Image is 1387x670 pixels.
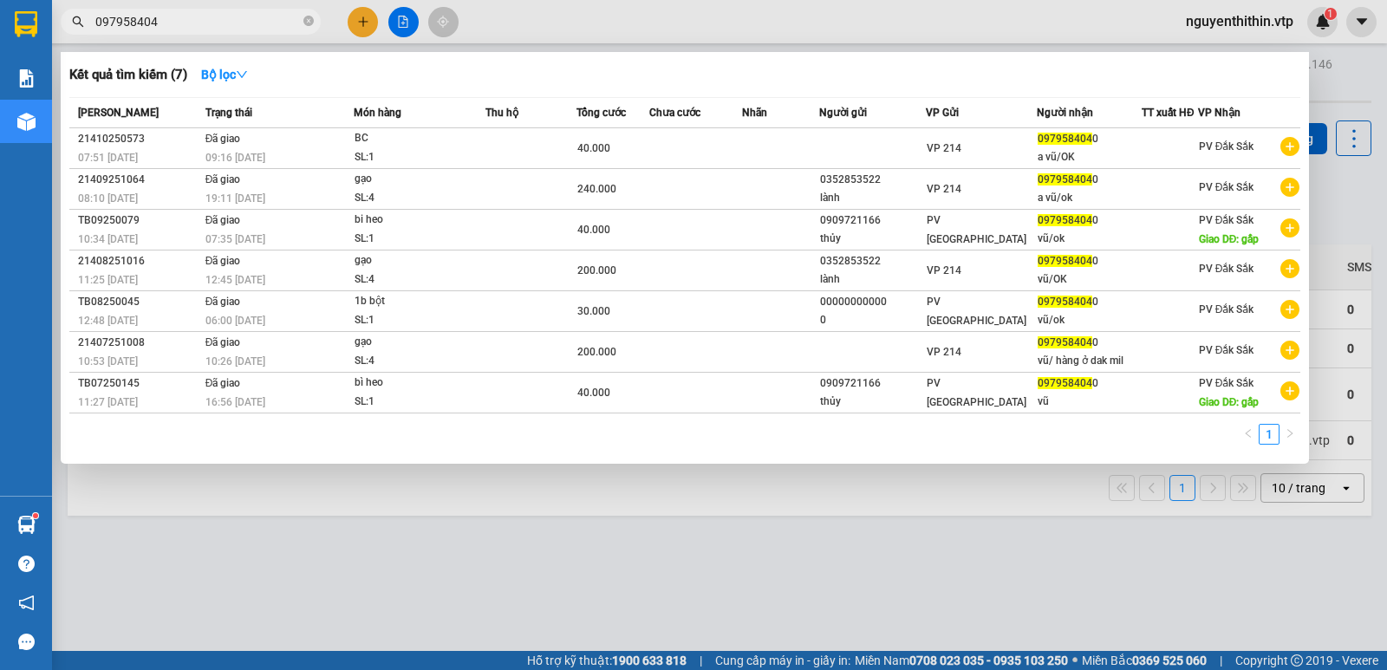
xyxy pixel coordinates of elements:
[819,107,867,119] span: Người gửi
[1280,381,1299,400] span: plus-circle
[820,270,924,289] div: lành
[1037,107,1093,119] span: Người nhận
[165,78,244,91] span: 06:29:06 [DATE]
[820,311,924,329] div: 0
[78,192,138,205] span: 08:10 [DATE]
[742,107,767,119] span: Nhãn
[1238,424,1259,445] button: left
[820,393,924,411] div: thủy
[17,516,36,534] img: warehouse-icon
[1038,214,1092,226] span: 097958404
[45,28,140,93] strong: CÔNG TY TNHH [GEOGRAPHIC_DATA] 214 QL13 - P.26 - Q.BÌNH THẠNH - TP HCM 1900888606
[1280,178,1299,197] span: plus-circle
[17,69,36,88] img: solution-icon
[927,214,1026,245] span: PV [GEOGRAPHIC_DATA]
[205,192,265,205] span: 19:11 [DATE]
[820,293,924,311] div: 00000000000
[205,107,252,119] span: Trạng thái
[78,252,200,270] div: 21408251016
[1259,424,1280,445] li: 1
[1280,218,1299,237] span: plus-circle
[1199,263,1254,275] span: PV Đắk Sắk
[577,346,616,358] span: 200.000
[1038,270,1141,289] div: vũ/OK
[1038,189,1141,207] div: a vũ/ok
[355,292,485,311] div: 1b bột
[1142,107,1195,119] span: TT xuất HĐ
[577,264,616,276] span: 200.000
[1280,424,1300,445] li: Next Page
[17,120,36,146] span: Nơi gửi:
[1038,352,1141,370] div: vũ/ hàng ở dak mil
[355,311,485,330] div: SL: 1
[1199,140,1254,153] span: PV Đắk Sắk
[201,68,248,81] strong: Bộ lọc
[355,211,485,230] div: bi heo
[355,393,485,412] div: SL: 1
[1038,133,1092,145] span: 097958404
[18,634,35,650] span: message
[1038,336,1092,348] span: 097958404
[1199,214,1254,226] span: PV Đắk Sắk
[1038,374,1141,393] div: 0
[927,377,1026,408] span: PV [GEOGRAPHIC_DATA]
[1038,293,1141,311] div: 0
[927,264,961,276] span: VP 214
[205,274,265,286] span: 12:45 [DATE]
[1198,107,1240,119] span: VP Nhận
[577,183,616,195] span: 240.000
[17,113,36,131] img: warehouse-icon
[78,107,159,119] span: [PERSON_NAME]
[576,107,626,119] span: Tổng cước
[205,315,265,327] span: 06:00 [DATE]
[1280,137,1299,156] span: plus-circle
[166,65,244,78] span: DSA10250113
[174,121,202,131] span: VP 214
[205,152,265,164] span: 09:16 [DATE]
[78,374,200,393] div: TB07250145
[303,14,314,30] span: close-circle
[1038,377,1092,389] span: 097958404
[820,230,924,248] div: thủy
[927,296,1026,327] span: PV [GEOGRAPHIC_DATA]
[78,293,200,311] div: TB08250045
[577,387,610,399] span: 40.000
[78,171,200,189] div: 21409251064
[78,211,200,230] div: TB09250079
[927,346,961,358] span: VP 214
[1199,377,1254,389] span: PV Đắk Sắk
[1038,334,1141,352] div: 0
[78,355,138,368] span: 10:53 [DATE]
[820,374,924,393] div: 0909721166
[205,296,241,308] span: Đã giao
[1038,252,1141,270] div: 0
[1260,425,1279,444] a: 1
[205,133,241,145] span: Đã giao
[1038,130,1141,148] div: 0
[355,230,485,249] div: SL: 1
[1038,230,1141,248] div: vũ/ok
[59,121,103,131] span: PV Đắk Sắk
[1243,428,1254,439] span: left
[72,16,84,28] span: search
[187,61,262,88] button: Bộ lọcdown
[205,233,265,245] span: 07:35 [DATE]
[1280,300,1299,319] span: plus-circle
[78,233,138,245] span: 10:34 [DATE]
[926,107,959,119] span: VP Gửi
[927,142,961,154] span: VP 214
[1238,424,1259,445] li: Previous Page
[355,129,485,148] div: BC
[1038,393,1141,411] div: vũ
[355,333,485,352] div: gạo
[60,104,201,117] strong: BIÊN NHẬN GỬI HÀNG HOÁ
[78,334,200,352] div: 21407251008
[205,396,265,408] span: 16:56 [DATE]
[15,11,37,37] img: logo-vxr
[205,377,241,389] span: Đã giao
[1199,344,1254,356] span: PV Đắk Sắk
[649,107,700,119] span: Chưa cước
[1199,396,1260,408] span: Giao DĐ: gấp
[18,595,35,611] span: notification
[1280,424,1300,445] button: right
